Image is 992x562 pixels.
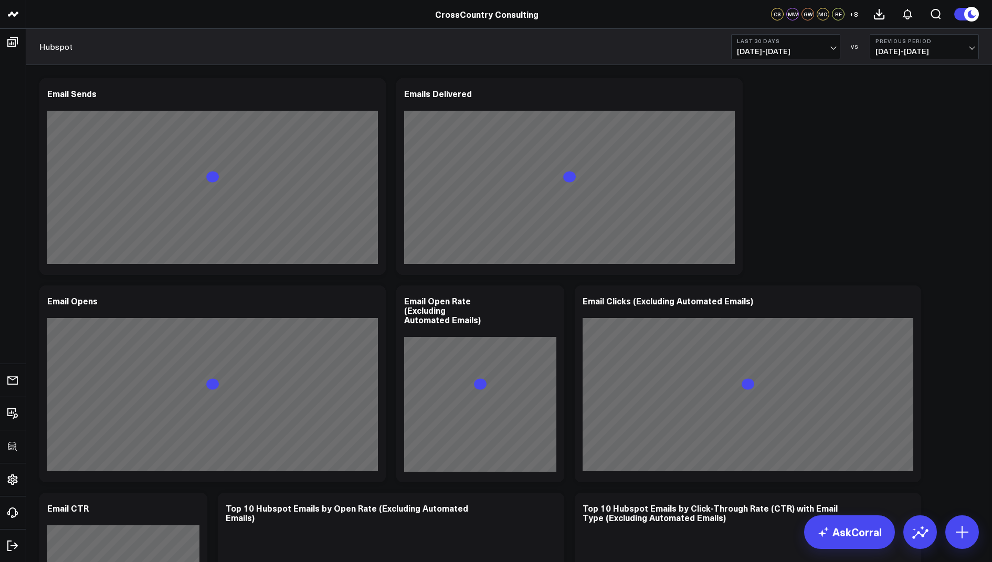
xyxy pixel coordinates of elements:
div: Email CTR [47,502,89,514]
a: CrossCountry Consulting [435,8,539,20]
div: Email Clicks (Excluding Automated Emails) [583,295,753,306]
a: AskCorral [804,515,895,549]
div: VS [846,44,864,50]
div: GW [801,8,814,20]
div: Top 10 Hubspot Emails by Open Rate (Excluding Automated Emails) [226,502,468,523]
div: Email Open Rate (Excluding Automated Emails) [404,295,481,325]
a: Hubspot [39,41,72,52]
b: Previous Period [875,38,973,44]
span: [DATE] - [DATE] [737,47,835,56]
b: Last 30 Days [737,38,835,44]
button: Last 30 Days[DATE]-[DATE] [731,34,840,59]
div: CS [771,8,784,20]
div: MO [817,8,829,20]
div: Email Sends [47,88,97,99]
div: Top 10 Hubspot Emails by Click-Through Rate (CTR) with Email Type (Excluding Automated Emails) [583,502,838,523]
div: MW [786,8,799,20]
div: Email Opens [47,295,98,306]
span: [DATE] - [DATE] [875,47,973,56]
div: RE [832,8,845,20]
button: Previous Period[DATE]-[DATE] [870,34,979,59]
button: +8 [847,8,860,20]
span: + 8 [849,10,858,18]
div: Emails Delivered [404,88,472,99]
